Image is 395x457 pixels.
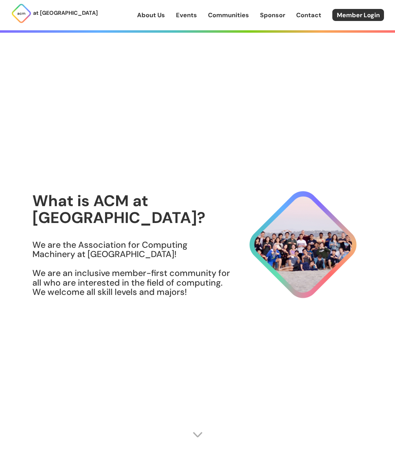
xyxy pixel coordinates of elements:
a: Events [176,11,197,20]
img: About Hero Image [231,185,363,305]
a: Sponsor [260,11,285,20]
a: About Us [137,11,165,20]
h1: What is ACM at [GEOGRAPHIC_DATA]? [32,192,231,226]
img: ACM Logo [11,3,32,24]
a: Member Login [332,9,384,21]
h3: We are the Association for Computing Machinery at [GEOGRAPHIC_DATA]! We are an inclusive member-f... [32,240,231,297]
a: at [GEOGRAPHIC_DATA] [11,3,98,24]
a: Communities [208,11,249,20]
img: Scroll Arrow [193,429,203,440]
a: Contact [296,11,321,20]
p: at [GEOGRAPHIC_DATA] [33,9,98,18]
